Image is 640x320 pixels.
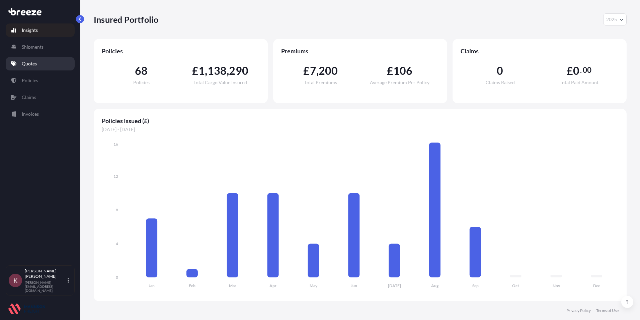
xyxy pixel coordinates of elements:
tspan: Dec [593,283,600,288]
p: Shipments [22,44,44,50]
span: Claims Raised [486,80,515,85]
tspan: 16 [113,142,118,147]
p: Policies [22,77,38,84]
span: . [580,67,582,73]
tspan: May [310,283,318,288]
p: Quotes [22,60,37,67]
p: Claims [22,94,36,101]
span: 200 [319,65,338,76]
a: Quotes [6,57,75,70]
span: Policies [102,47,260,55]
span: 2025 [606,16,617,23]
tspan: Oct [512,283,519,288]
span: 0 [497,65,503,76]
span: 138 [208,65,227,76]
span: Claims [461,47,619,55]
p: [PERSON_NAME] [PERSON_NAME] [25,268,66,279]
span: 0 [573,65,579,76]
tspan: Apr [269,283,276,288]
button: Year Selector [603,13,627,25]
span: 00 [583,67,591,73]
tspan: 8 [116,207,118,212]
a: Shipments [6,40,75,54]
a: Insights [6,23,75,37]
span: Premiums [281,47,439,55]
span: Policies Issued (£) [102,117,619,125]
span: £ [192,65,198,76]
span: 1 [198,65,205,76]
span: 290 [229,65,248,76]
p: Insured Portfolio [94,14,158,25]
span: £ [567,65,573,76]
img: organization-logo [8,304,45,314]
p: [PERSON_NAME][EMAIL_ADDRESS][DOMAIN_NAME] [25,280,66,292]
span: 68 [135,65,148,76]
tspan: Jan [149,283,155,288]
a: Policies [6,74,75,87]
a: Terms of Use [596,308,619,313]
tspan: Jun [351,283,357,288]
a: Invoices [6,107,75,121]
p: Invoices [22,111,39,117]
span: Policies [133,80,150,85]
p: Insights [22,27,38,34]
tspan: Sep [472,283,479,288]
span: Total Paid Amount [560,80,598,85]
tspan: 4 [116,241,118,246]
tspan: [DATE] [388,283,401,288]
tspan: Feb [189,283,195,288]
span: , [205,65,207,76]
span: Average Premium Per Policy [370,80,429,85]
span: £ [303,65,310,76]
span: K [13,277,17,284]
span: , [316,65,319,76]
tspan: Mar [229,283,236,288]
tspan: 12 [113,174,118,179]
span: Total Premiums [304,80,337,85]
span: 106 [393,65,413,76]
span: , [227,65,229,76]
span: Total Cargo Value Insured [193,80,247,85]
span: £ [387,65,393,76]
span: [DATE] - [DATE] [102,126,619,133]
tspan: Nov [553,283,560,288]
a: Privacy Policy [566,308,591,313]
span: 7 [310,65,316,76]
tspan: 0 [116,275,118,280]
a: Claims [6,91,75,104]
tspan: Aug [431,283,439,288]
